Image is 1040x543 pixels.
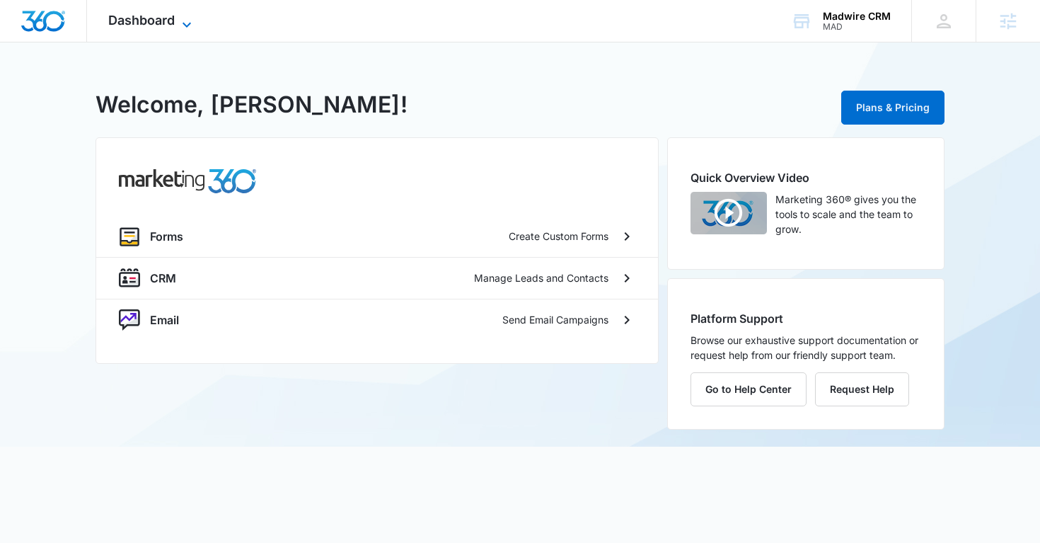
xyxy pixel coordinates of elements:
img: Quick Overview Video [691,192,767,234]
img: common.products.marketing.title [119,169,256,193]
a: nurtureEmailSend Email Campaigns [96,299,658,341]
div: account name [823,11,891,22]
h1: Welcome, [PERSON_NAME]! [96,88,408,122]
a: formsFormsCreate Custom Forms [96,216,658,257]
button: Go to Help Center [691,372,807,406]
span: Dashboard [108,13,175,28]
p: Create Custom Forms [509,229,608,244]
a: crmCRMManage Leads and Contacts [96,257,658,299]
a: Plans & Pricing [841,101,944,113]
p: Email [150,311,179,328]
img: crm [119,268,140,289]
p: Manage Leads and Contacts [474,270,608,285]
p: Forms [150,228,183,245]
a: Request Help [815,383,909,395]
p: Browse our exhaustive support documentation or request help from our friendly support team. [691,333,921,362]
img: forms [119,226,140,247]
p: Marketing 360® gives you the tools to scale and the team to grow. [775,192,921,236]
div: account id [823,22,891,32]
img: nurture [119,309,140,331]
button: Plans & Pricing [841,91,944,125]
p: CRM [150,270,176,287]
p: Send Email Campaigns [502,312,608,327]
h2: Platform Support [691,310,921,327]
h2: Quick Overview Video [691,169,921,186]
button: Request Help [815,372,909,406]
a: Go to Help Center [691,383,815,395]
